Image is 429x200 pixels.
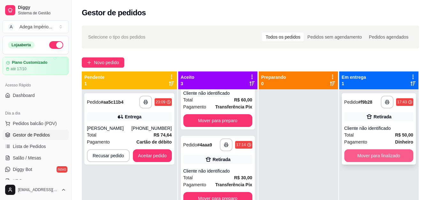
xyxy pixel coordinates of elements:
[13,132,50,138] span: Gestor de Pedidos
[3,182,69,197] button: [EMAIL_ADDRESS][DOMAIN_NAME]
[88,33,145,41] span: Selecione o tipo dos pedidos
[154,132,172,137] strong: R$ 74,64
[183,181,206,188] span: Pagamento
[3,153,69,163] a: Salão / Mesas
[183,174,193,181] span: Total
[13,166,32,173] span: Diggy Bot
[87,100,101,105] span: Pedido
[344,100,358,105] span: Pedido
[183,96,193,103] span: Total
[87,131,96,138] span: Total
[261,74,286,80] p: Preparando
[82,57,124,68] button: Novo pedido
[344,125,413,131] div: Cliente não identificado
[84,80,104,87] p: 1
[94,59,119,66] span: Novo pedido
[49,41,63,49] button: Alterar Status
[18,11,66,16] span: Sistema de Gestão
[183,142,197,147] span: Pedido
[133,149,172,162] button: Aceitar pedido
[3,118,69,129] button: Pedidos balcão (PDV)
[3,108,69,118] div: Dia a dia
[342,80,366,87] p: 1
[13,143,46,150] span: Lista de Pedidos
[197,142,212,147] strong: # 4aaa9
[101,100,124,105] strong: # aa5c11b4
[395,132,413,137] strong: R$ 50,00
[136,139,172,144] strong: Cartão de débito
[344,138,367,145] span: Pagamento
[365,33,412,41] div: Pedidos agendados
[213,156,231,163] div: Retirada
[3,130,69,140] a: Gestor de Pedidos
[3,57,69,75] a: Plano Customizadoaté 17/10
[215,104,252,109] strong: Transferência Pix
[236,142,246,147] div: 17:14
[374,114,392,120] div: Retirada
[3,80,69,90] div: Acesso Rápido
[358,100,372,105] strong: # f9b28
[304,33,365,41] div: Pedidos sem agendamento
[183,103,206,110] span: Pagamento
[183,114,252,127] button: Mover para preparo
[261,80,286,87] p: 0
[215,182,252,187] strong: Transferência Pix
[344,131,354,138] span: Total
[397,100,407,105] div: 17:43
[3,141,69,152] a: Lista de Pedidos
[8,41,34,48] div: Loja aberta
[13,178,22,184] span: KDS
[342,74,366,80] p: Em entrega
[3,3,69,18] a: DiggySistema de Gestão
[156,100,165,105] div: 23:09
[125,114,142,120] div: Entrega
[132,125,172,131] div: [PHONE_NUMBER]
[87,125,132,131] div: [PERSON_NAME]
[13,92,35,99] span: Dashboard
[234,175,252,180] strong: R$ 30,00
[18,187,58,192] span: [EMAIL_ADDRESS][DOMAIN_NAME]
[344,149,413,162] button: Mover para finalizado
[3,176,69,186] a: KDS
[183,90,252,96] div: Cliente não identificado
[87,149,130,162] button: Recusar pedido
[3,164,69,174] a: Diggy Botnovo
[84,74,104,80] p: Pendente
[19,24,52,30] div: Adega Império ...
[13,120,57,127] span: Pedidos balcão (PDV)
[262,33,304,41] div: Todos os pedidos
[181,80,195,87] p: 3
[82,8,146,18] h2: Gestor de pedidos
[395,139,413,144] strong: Dinheiro
[234,97,252,102] strong: R$ 60,00
[11,66,27,71] article: até 17/10
[13,155,41,161] span: Salão / Mesas
[181,74,195,80] p: Aceito
[3,90,69,100] a: Dashboard
[8,24,14,30] span: A
[87,138,110,145] span: Pagamento
[12,60,47,65] article: Plano Customizado
[3,20,69,33] button: Select a team
[18,5,66,11] span: Diggy
[183,168,252,174] div: Cliente não identificado
[87,60,91,65] span: plus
